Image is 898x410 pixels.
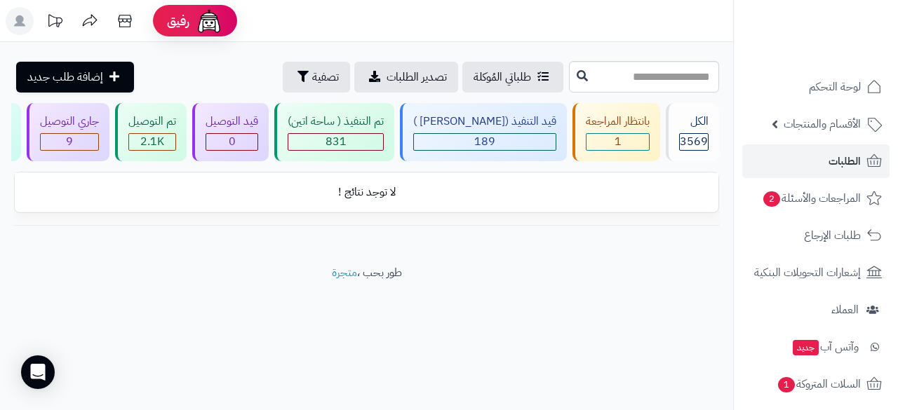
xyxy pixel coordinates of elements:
[66,133,73,150] span: 9
[27,69,103,86] span: إضافة طلب جديد
[354,62,458,93] a: تصدير الطلبات
[41,134,98,150] div: 9
[742,367,890,401] a: السلات المتروكة1
[206,114,258,130] div: قيد التوصيل
[474,133,495,150] span: 189
[413,114,556,130] div: قيد التنفيذ ([PERSON_NAME] )
[784,114,861,134] span: الأقسام والمنتجات
[167,13,189,29] span: رفيق
[283,62,350,93] button: تصفية
[474,69,531,86] span: طلباتي المُوكلة
[15,173,718,212] td: لا توجد نتائج !
[829,151,861,171] span: الطلبات
[195,7,223,35] img: ai-face.png
[615,133,622,150] span: 1
[129,134,175,150] div: 2088
[570,103,663,161] a: بانتظار المراجعة 1
[229,133,236,150] span: 0
[288,134,383,150] div: 831
[288,114,384,130] div: تم التنفيذ ( ساحة اتين)
[663,103,722,161] a: الكل3569
[326,133,347,150] span: 831
[40,114,99,130] div: جاري التوصيل
[742,182,890,215] a: المراجعات والأسئلة2
[793,340,819,355] span: جديد
[397,103,570,161] a: قيد التنفيذ ([PERSON_NAME] ) 189
[332,264,357,281] a: متجرة
[777,374,861,394] span: السلات المتروكة
[112,103,189,161] a: تم التوصيل 2.1K
[742,219,890,252] a: طلبات الإرجاع
[128,114,176,130] div: تم التوصيل
[742,330,890,364] a: وآتس آبجديد
[312,69,339,86] span: تصفية
[387,69,447,86] span: تصدير الطلبات
[831,300,859,320] span: العملاء
[680,133,708,150] span: 3569
[762,189,861,208] span: المراجعات والأسئلة
[778,377,795,392] span: 1
[462,62,563,93] a: طلباتي المُوكلة
[24,103,112,161] a: جاري التوصيل 9
[414,134,556,150] div: 189
[742,144,890,178] a: الطلبات
[206,134,257,150] div: 0
[189,103,272,161] a: قيد التوصيل 0
[21,355,55,389] div: Open Intercom Messenger
[804,226,861,245] span: طلبات الإرجاع
[754,263,861,282] span: إشعارات التحويلات البنكية
[742,70,890,104] a: لوحة التحكم
[742,293,890,327] a: العملاء
[742,256,890,289] a: إشعارات التحويلات البنكية
[272,103,397,161] a: تم التنفيذ ( ساحة اتين) 831
[586,114,650,130] div: بانتظار المراجعة
[140,133,164,150] span: 2.1K
[16,62,134,93] a: إضافة طلب جديد
[809,77,861,97] span: لوحة التحكم
[791,337,859,357] span: وآتس آب
[763,191,780,207] span: 2
[587,134,649,150] div: 1
[679,114,709,130] div: الكل
[37,7,72,39] a: تحديثات المنصة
